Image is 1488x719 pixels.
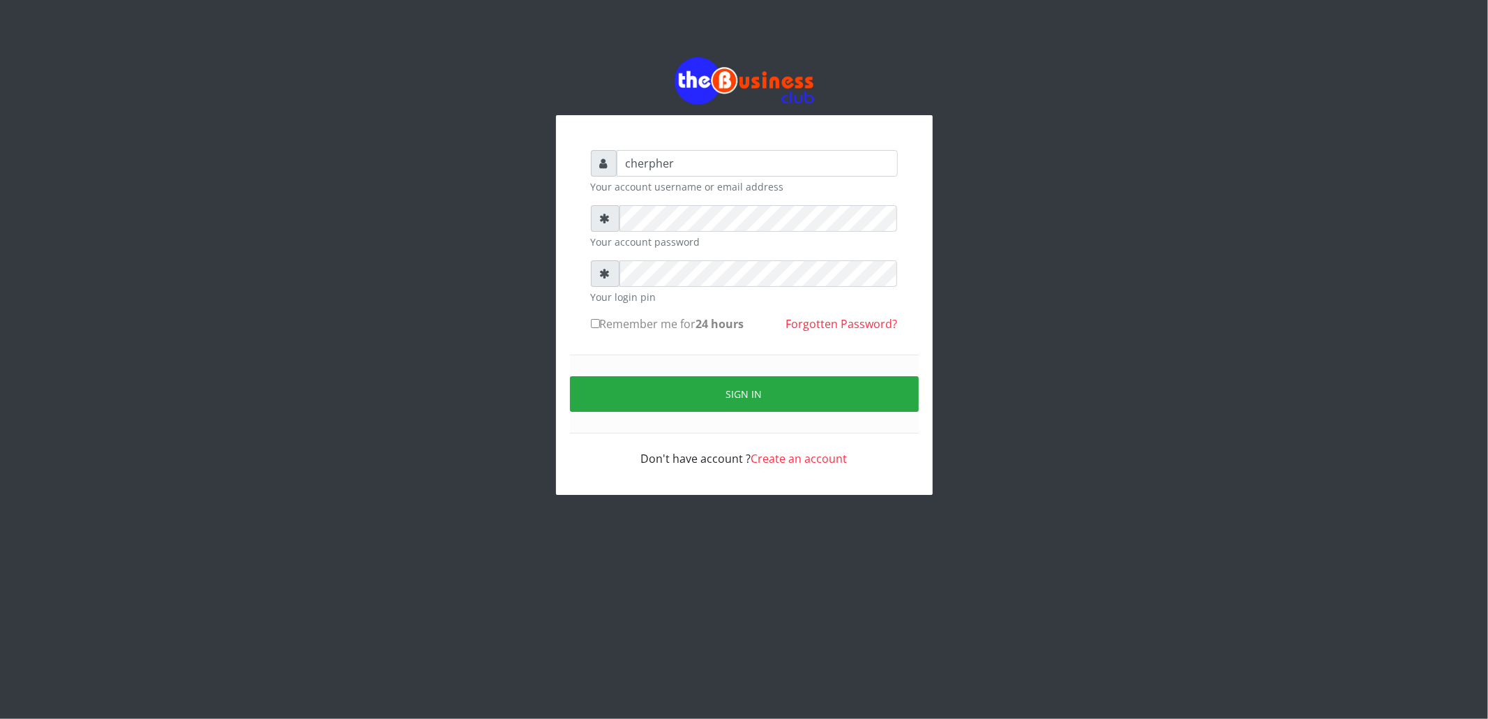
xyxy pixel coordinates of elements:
[591,319,600,328] input: Remember me for24 hours
[591,290,898,304] small: Your login pin
[591,179,898,194] small: Your account username or email address
[786,316,898,332] a: Forgotten Password?
[591,433,898,467] div: Don't have account ?
[591,316,744,332] label: Remember me for
[617,150,898,177] input: Username or email address
[591,235,898,249] small: Your account password
[751,451,848,466] a: Create an account
[570,376,919,412] button: Sign in
[696,316,744,332] b: 24 hours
